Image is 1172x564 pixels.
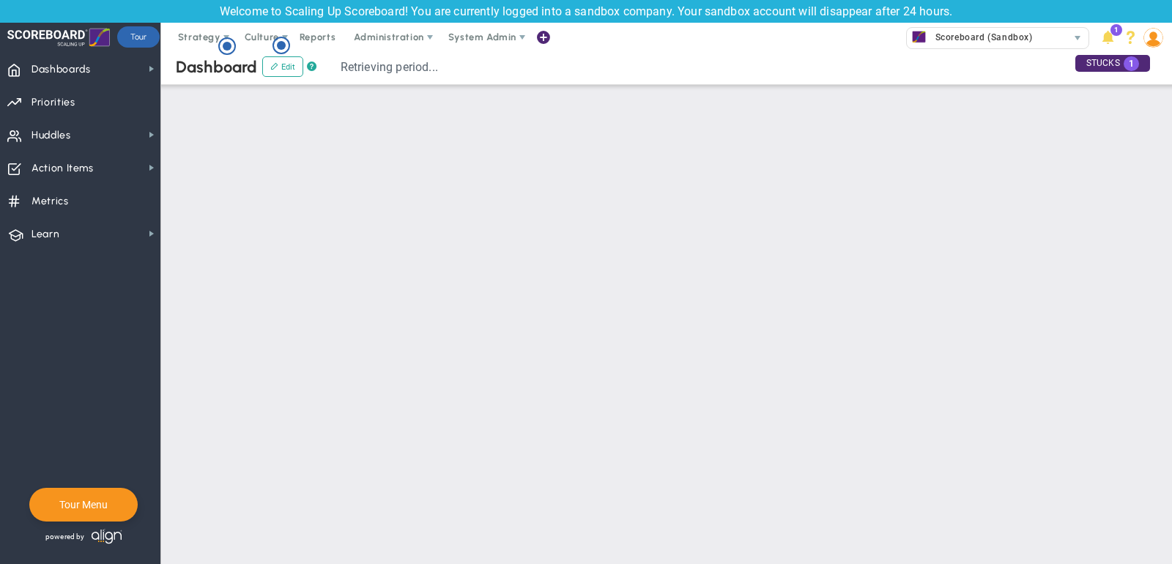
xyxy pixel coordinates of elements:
[176,57,257,77] span: Dashboard
[29,525,185,548] div: Powered by Align
[31,120,71,151] span: Huddles
[1067,28,1088,48] span: select
[262,56,303,77] button: Edit
[1075,55,1150,72] div: STUCKS
[448,31,516,42] span: System Admin
[55,498,112,511] button: Tour Menu
[31,54,91,85] span: Dashboards
[31,219,59,250] span: Learn
[341,60,438,74] span: Retrieving period...
[354,31,423,42] span: Administration
[178,31,220,42] span: Strategy
[292,23,344,52] span: Reports
[1119,23,1142,52] li: Help & Frequently Asked Questions (FAQ)
[928,28,1033,47] span: Scoreboard (Sandbox)
[1124,56,1139,71] span: 1
[31,87,75,118] span: Priorities
[31,186,69,217] span: Metrics
[1097,23,1119,52] li: Announcements
[1110,24,1122,36] span: 1
[31,153,94,184] span: Action Items
[245,31,279,42] span: Culture
[1143,28,1163,48] img: 193898.Person.photo
[910,28,928,46] img: 33574.Company.photo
